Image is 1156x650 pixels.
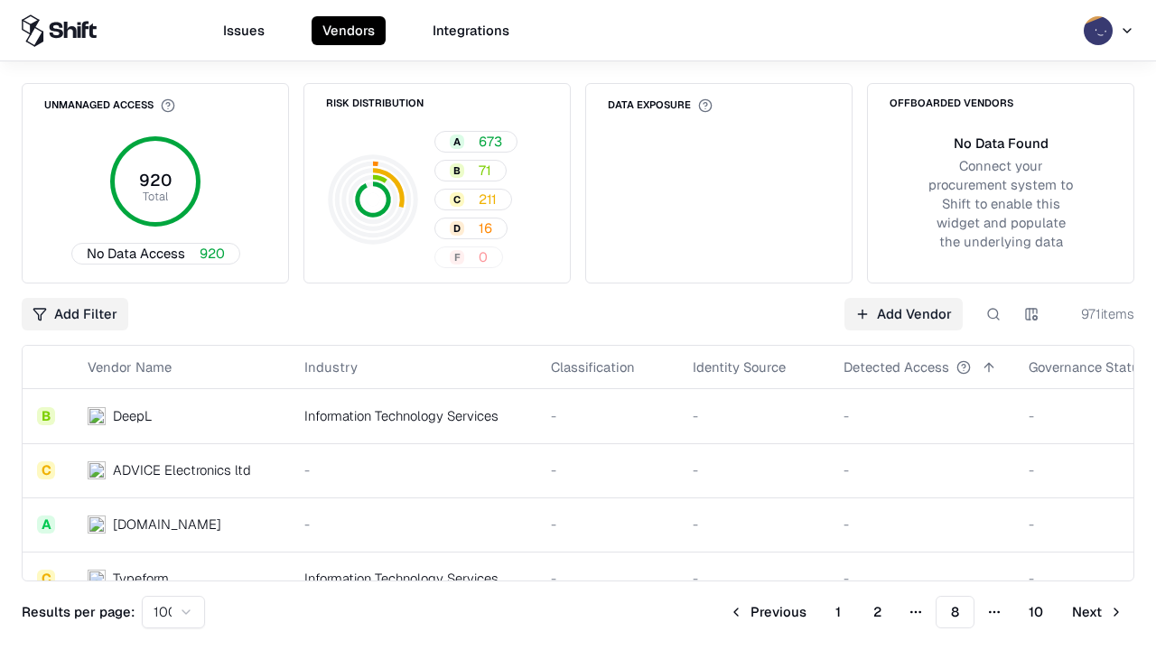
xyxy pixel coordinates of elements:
button: Vendors [312,16,386,45]
div: Connect your procurement system to Shift to enable this widget and populate the underlying data [926,156,1076,252]
div: B [37,407,55,425]
button: Add Filter [22,298,128,330]
tspan: 920 [139,170,172,190]
button: No Data Access920 [71,243,240,265]
div: C [37,570,55,588]
div: Classification [551,357,635,376]
nav: pagination [718,596,1134,628]
div: Typeform [113,569,169,588]
span: 71 [479,161,491,180]
div: - [693,460,815,479]
button: A673 [434,131,517,153]
div: Industry [304,357,358,376]
img: ADVICE Electronics ltd [88,461,106,479]
div: - [844,569,1000,588]
div: Offboarded Vendors [890,98,1013,108]
button: D16 [434,218,508,239]
div: - [693,569,815,588]
span: 673 [479,132,502,151]
div: D [450,221,464,236]
div: [DOMAIN_NAME] [113,515,221,534]
div: - [551,406,664,425]
button: 2 [859,596,896,628]
div: - [693,406,815,425]
div: B [450,163,464,178]
a: Add Vendor [844,298,963,330]
span: No Data Access [87,244,185,263]
div: 971 items [1062,304,1134,323]
button: 8 [936,596,974,628]
div: - [693,515,815,534]
button: Previous [718,596,817,628]
p: Results per page: [22,602,135,621]
div: - [844,406,1000,425]
img: DeepL [88,407,106,425]
button: 10 [1014,596,1058,628]
span: 211 [479,190,497,209]
button: Integrations [422,16,520,45]
img: cybersafe.co.il [88,515,106,534]
div: DeepL [113,406,152,425]
div: ADVICE Electronics ltd [113,460,251,479]
button: B71 [434,160,507,181]
div: Risk Distribution [326,98,424,108]
span: 920 [200,244,225,263]
span: 16 [479,218,492,237]
img: Typeform [88,570,106,588]
div: Unmanaged Access [44,98,175,113]
div: Vendor Name [88,357,172,376]
div: - [551,515,664,534]
div: - [551,569,664,588]
div: A [450,135,464,149]
div: Governance Status [1029,357,1147,376]
button: 1 [821,596,855,628]
div: Identity Source [693,357,786,376]
div: Detected Access [844,357,949,376]
div: Information Technology Services [304,406,522,425]
tspan: Total [143,189,168,204]
div: - [844,460,1000,479]
button: C211 [434,189,512,210]
button: Issues [212,16,275,45]
div: - [304,515,522,534]
div: C [37,461,55,479]
div: - [304,460,522,479]
button: Next [1061,596,1134,628]
div: No Data Found [954,134,1049,153]
div: - [844,515,1000,534]
div: Information Technology Services [304,569,522,588]
div: A [37,515,55,534]
div: - [551,460,664,479]
div: Data Exposure [608,98,713,113]
div: C [450,192,464,207]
